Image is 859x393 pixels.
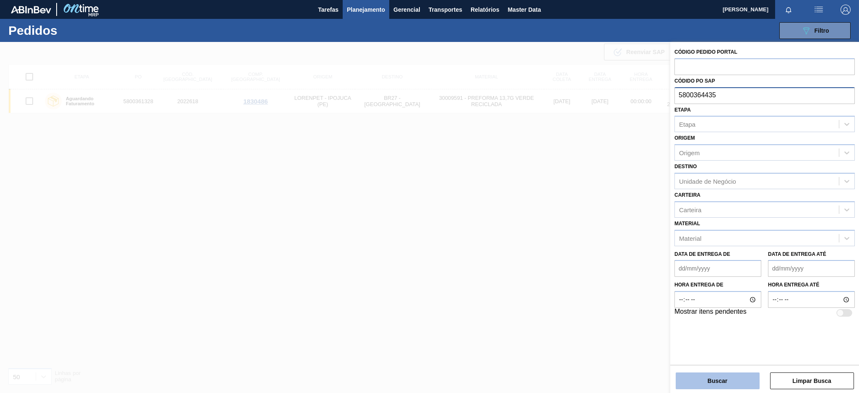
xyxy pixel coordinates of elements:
h1: Pedidos [8,26,135,35]
span: Planejamento [347,5,385,15]
label: Carteira [674,192,700,198]
label: Origem [674,135,695,141]
label: Código Pedido Portal [674,49,737,55]
img: userActions [814,5,824,15]
label: Destino [674,164,697,169]
span: Relatórios [471,5,499,15]
img: Logout [841,5,851,15]
span: Gerencial [393,5,420,15]
label: Mostrar itens pendentes [674,308,747,318]
input: dd/mm/yyyy [674,260,761,277]
label: Hora entrega de [674,279,761,291]
span: Tarefas [318,5,338,15]
label: Data de Entrega de [674,251,730,257]
label: Códido PO SAP [674,78,715,84]
div: Unidade de Negócio [679,177,736,185]
label: Material [674,221,700,226]
label: Etapa [674,107,691,113]
img: TNhmsLtSVTkK8tSr43FrP2fwEKptu5GPRR3wAAAABJRU5ErkJggg== [11,6,51,13]
label: Hora entrega até [768,279,855,291]
input: dd/mm/yyyy [768,260,855,277]
span: Transportes [429,5,462,15]
label: Data de Entrega até [768,251,826,257]
button: Filtro [779,22,851,39]
div: Carteira [679,206,701,213]
div: Etapa [679,121,695,128]
div: Origem [679,149,700,156]
div: Material [679,234,701,242]
button: Notificações [775,4,802,16]
span: Master Data [508,5,541,15]
span: Filtro [815,27,829,34]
